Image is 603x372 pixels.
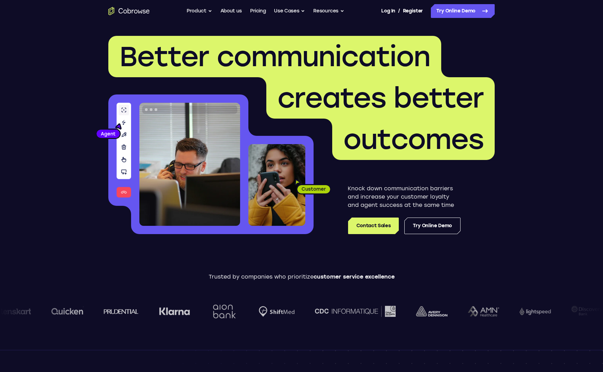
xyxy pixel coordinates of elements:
[467,306,499,317] img: AMN Healthcare
[159,307,190,315] img: Klarna
[103,309,138,314] img: prudential
[139,103,240,226] img: A customer support agent talking on the phone
[277,81,484,114] span: creates better
[210,298,238,325] img: Aion Bank
[119,40,430,73] span: Better communication
[315,306,395,316] img: CDC Informatique
[403,4,423,18] a: Register
[187,4,212,18] button: Product
[431,4,495,18] a: Try Online Demo
[348,184,461,209] p: Knock down communication barriers and increase your customer loyalty and agent success at the sam...
[314,273,395,280] span: customer service excellence
[404,218,461,234] a: Try Online Demo
[250,4,266,18] a: Pricing
[343,123,484,156] span: outcomes
[274,4,305,18] button: Use Cases
[220,4,242,18] a: About us
[398,7,400,15] span: /
[416,306,447,316] img: avery-dennison
[108,7,150,15] a: Go to the home page
[348,218,399,234] a: Contact Sales
[248,144,305,226] img: A customer holding their phone
[381,4,395,18] a: Log In
[313,4,344,18] button: Resources
[258,306,294,317] img: Shiftmed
